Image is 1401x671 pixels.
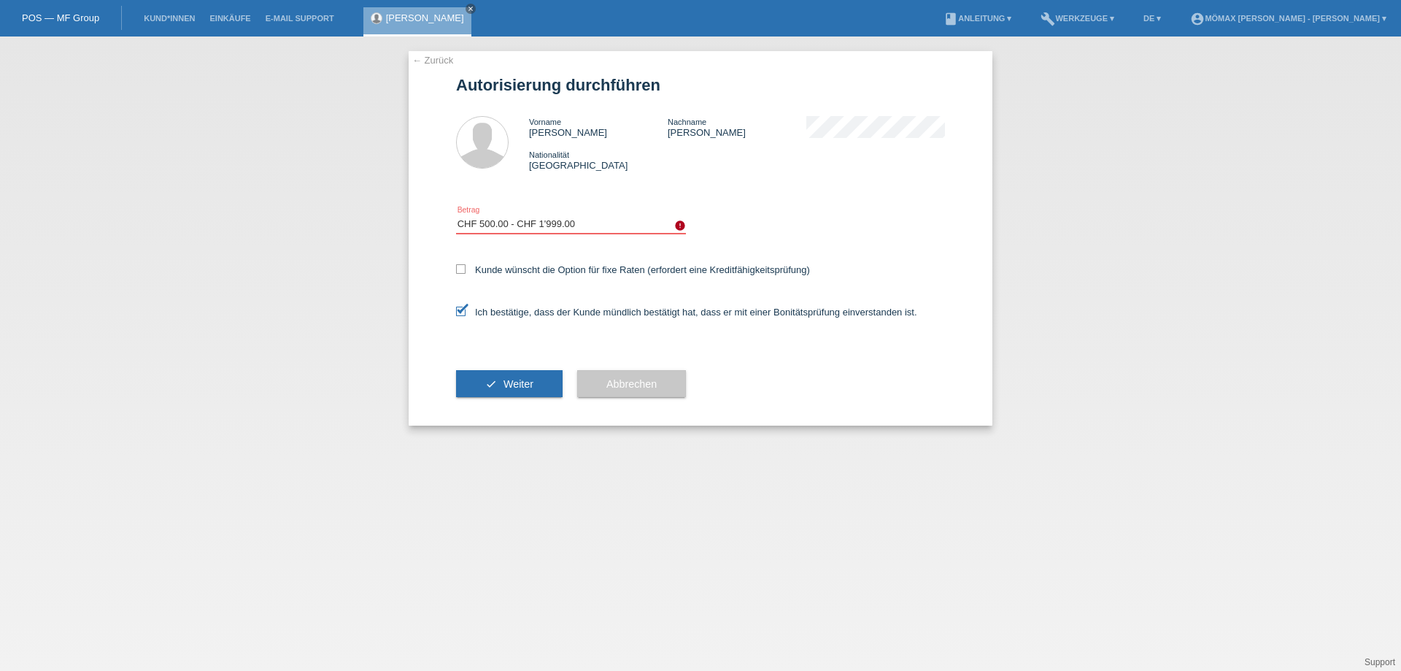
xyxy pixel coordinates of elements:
i: close [467,5,474,12]
label: Kunde wünscht die Option für fixe Raten (erfordert eine Kreditfähigkeitsprüfung) [456,264,810,275]
a: close [466,4,476,14]
a: Support [1365,657,1395,667]
span: Nationalität [529,150,569,159]
button: Abbrechen [577,370,686,398]
i: error [674,220,686,231]
i: book [943,12,958,26]
a: bookAnleitung ▾ [936,14,1019,23]
div: [PERSON_NAME] [668,116,806,138]
a: DE ▾ [1136,14,1168,23]
span: Nachname [668,118,706,126]
span: Abbrechen [606,378,657,390]
div: [GEOGRAPHIC_DATA] [529,149,668,171]
i: account_circle [1190,12,1205,26]
i: check [485,378,497,390]
div: [PERSON_NAME] [529,116,668,138]
span: Weiter [503,378,533,390]
a: ← Zurück [412,55,453,66]
a: Einkäufe [202,14,258,23]
span: Vorname [529,118,561,126]
h1: Autorisierung durchführen [456,76,945,94]
a: account_circleMömax [PERSON_NAME] - [PERSON_NAME] ▾ [1183,14,1394,23]
a: [PERSON_NAME] [386,12,464,23]
i: build [1041,12,1055,26]
label: Ich bestätige, dass der Kunde mündlich bestätigt hat, dass er mit einer Bonitätsprüfung einversta... [456,307,917,318]
button: check Weiter [456,370,563,398]
a: POS — MF Group [22,12,99,23]
a: E-Mail Support [258,14,341,23]
a: buildWerkzeuge ▾ [1033,14,1122,23]
a: Kund*innen [136,14,202,23]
